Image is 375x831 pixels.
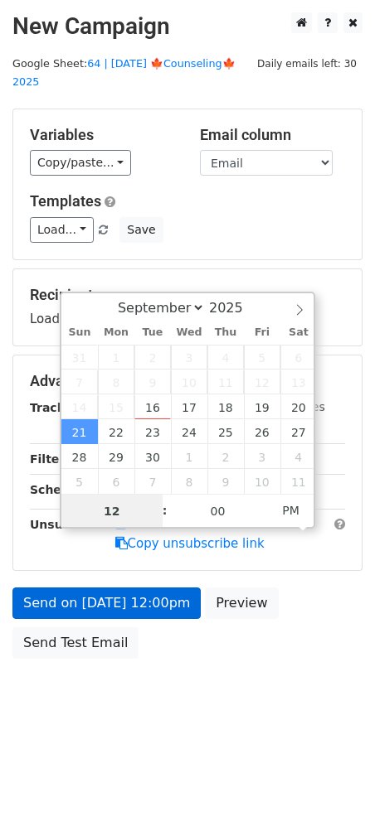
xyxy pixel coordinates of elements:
[30,483,90,496] strong: Schedule
[207,327,244,338] span: Thu
[134,469,171,494] span: October 7, 2025
[30,286,345,329] div: Loading...
[200,126,345,144] h5: Email column
[115,536,265,551] a: Copy unsubscribe link
[30,518,111,531] strong: Unsubscribe
[98,444,134,469] span: September 29, 2025
[61,394,98,419] span: September 14, 2025
[244,469,280,494] span: October 10, 2025
[30,372,345,390] h5: Advanced
[244,444,280,469] span: October 3, 2025
[207,444,244,469] span: October 2, 2025
[134,345,171,370] span: September 2, 2025
[134,394,171,419] span: September 16, 2025
[98,370,134,394] span: September 8, 2025
[30,286,345,304] h5: Recipients
[30,452,72,466] strong: Filters
[61,419,98,444] span: September 21, 2025
[171,394,207,419] span: September 17, 2025
[12,57,236,89] small: Google Sheet:
[244,394,280,419] span: September 19, 2025
[292,751,375,831] iframe: Chat Widget
[251,57,363,70] a: Daily emails left: 30
[205,587,278,619] a: Preview
[251,55,363,73] span: Daily emails left: 30
[12,57,236,89] a: 64 | [DATE] 🍁Counseling🍁 2025
[30,192,101,210] a: Templates
[280,394,317,419] span: September 20, 2025
[12,12,363,41] h2: New Campaign
[61,495,163,528] input: Hour
[244,419,280,444] span: September 26, 2025
[268,494,314,527] span: Click to toggle
[171,370,207,394] span: September 10, 2025
[244,370,280,394] span: September 12, 2025
[98,469,134,494] span: October 6, 2025
[280,327,317,338] span: Sat
[280,469,317,494] span: October 11, 2025
[30,126,175,144] h5: Variables
[61,327,98,338] span: Sun
[61,444,98,469] span: September 28, 2025
[163,494,168,527] span: :
[207,419,244,444] span: September 25, 2025
[207,370,244,394] span: September 11, 2025
[61,469,98,494] span: October 5, 2025
[98,394,134,419] span: September 15, 2025
[207,394,244,419] span: September 18, 2025
[134,370,171,394] span: September 9, 2025
[30,150,131,176] a: Copy/paste...
[168,495,269,528] input: Minute
[244,345,280,370] span: September 5, 2025
[119,217,163,243] button: Save
[12,587,201,619] a: Send on [DATE] 12:00pm
[171,419,207,444] span: September 24, 2025
[280,444,317,469] span: October 4, 2025
[134,327,171,338] span: Tue
[171,469,207,494] span: October 8, 2025
[61,370,98,394] span: September 7, 2025
[98,327,134,338] span: Mon
[134,419,171,444] span: September 23, 2025
[260,399,324,416] label: UTM Codes
[171,327,207,338] span: Wed
[30,401,85,414] strong: Tracking
[12,627,139,659] a: Send Test Email
[134,444,171,469] span: September 30, 2025
[280,345,317,370] span: September 6, 2025
[280,370,317,394] span: September 13, 2025
[98,419,134,444] span: September 22, 2025
[207,469,244,494] span: October 9, 2025
[98,345,134,370] span: September 1, 2025
[171,345,207,370] span: September 3, 2025
[30,217,94,243] a: Load...
[171,444,207,469] span: October 1, 2025
[207,345,244,370] span: September 4, 2025
[61,345,98,370] span: August 31, 2025
[205,300,265,316] input: Year
[244,327,280,338] span: Fri
[280,419,317,444] span: September 27, 2025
